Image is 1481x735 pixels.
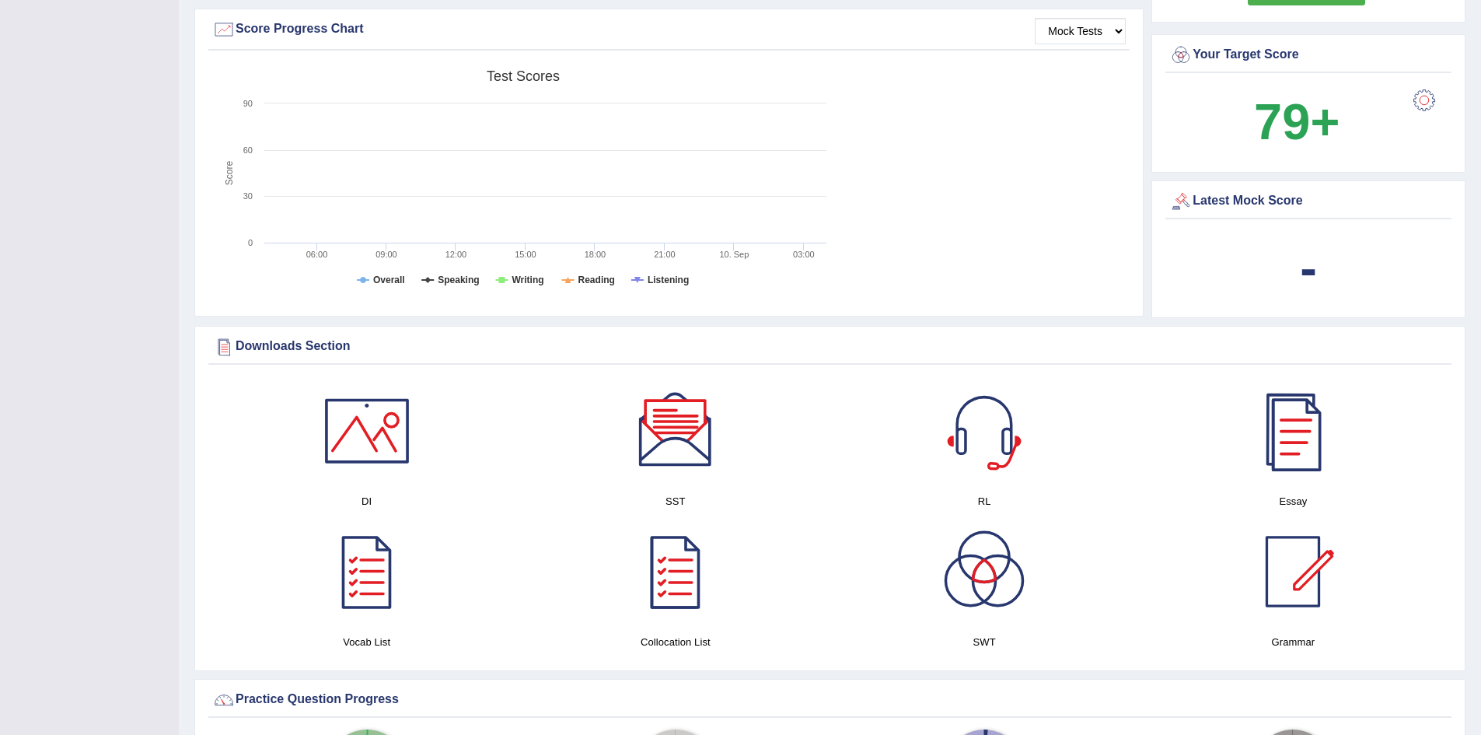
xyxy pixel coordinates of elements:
tspan: Writing [512,275,543,285]
h4: DI [220,493,513,509]
tspan: Test scores [487,68,560,84]
text: 60 [243,145,253,155]
text: 21:00 [654,250,676,259]
text: 06:00 [306,250,328,259]
b: 79+ [1254,93,1340,150]
div: Latest Mock Score [1169,190,1448,213]
div: Your Target Score [1169,44,1448,67]
h4: Vocab List [220,634,513,650]
text: 0 [248,238,253,247]
div: Practice Question Progress [212,688,1448,712]
div: Score Progress Chart [212,18,1126,41]
text: 12:00 [445,250,467,259]
tspan: Speaking [438,275,479,285]
div: Downloads Section [212,335,1448,359]
h4: Essay [1147,493,1440,509]
h4: Grammar [1147,634,1440,650]
h4: RL [838,493,1131,509]
tspan: Score [224,161,235,186]
text: 09:00 [375,250,397,259]
b: - [1300,240,1317,296]
text: 30 [243,191,253,201]
h4: SWT [838,634,1131,650]
h4: SST [529,493,822,509]
text: 03:00 [793,250,815,259]
tspan: Overall [373,275,405,285]
tspan: Listening [648,275,689,285]
tspan: Reading [578,275,615,285]
text: 90 [243,99,253,108]
text: 15:00 [515,250,536,259]
h4: Collocation List [529,634,822,650]
text: 18:00 [585,250,606,259]
tspan: 10. Sep [719,250,749,259]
